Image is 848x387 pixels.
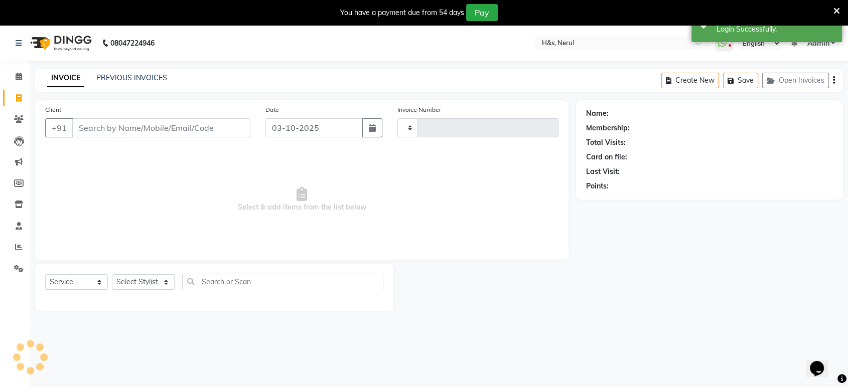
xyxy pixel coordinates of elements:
button: Open Invoices [762,73,829,88]
div: Last Visit: [586,166,620,177]
span: Select & add items from the list below [45,149,558,250]
input: Search or Scan [182,274,383,289]
button: Pay [466,4,498,21]
label: Date [265,105,279,114]
div: Points: [586,181,609,191]
div: Card on file: [586,152,627,162]
div: Total Visits: [586,137,626,148]
b: 08047224946 [110,29,155,57]
div: Login Successfully. [717,24,834,35]
a: INVOICE [47,69,84,87]
label: Client [45,105,61,114]
div: Name: [586,108,609,119]
button: +91 [45,118,73,137]
div: You have a payment due from 54 days [340,8,464,18]
div: Membership: [586,123,630,133]
button: Save [723,73,758,88]
iframe: chat widget [806,347,838,377]
button: Create New [661,73,719,88]
input: Search by Name/Mobile/Email/Code [72,118,250,137]
span: Admin [807,38,829,49]
label: Invoice Number [397,105,441,114]
a: PREVIOUS INVOICES [96,73,167,82]
img: logo [26,29,94,57]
